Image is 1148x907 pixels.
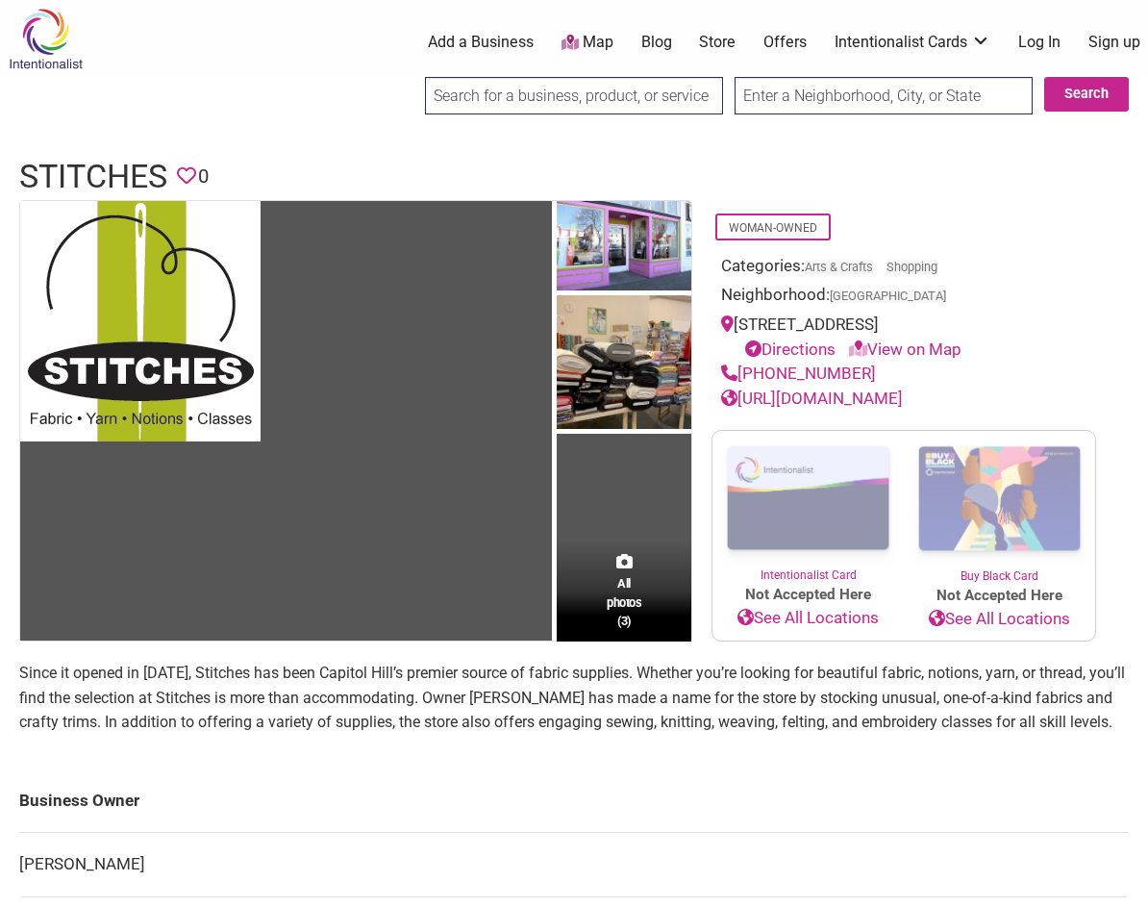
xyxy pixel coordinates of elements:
a: Blog [641,32,672,53]
a: Buy Black Card [904,431,1095,585]
a: Intentionalist Cards [835,32,990,53]
td: [PERSON_NAME] [19,833,1129,897]
a: See All Locations [904,607,1095,632]
td: Business Owner [19,769,1129,833]
a: Log In [1018,32,1061,53]
a: Store [699,32,736,53]
button: Search [1044,77,1129,112]
a: Offers [763,32,807,53]
a: Directions [745,340,836,359]
a: [URL][DOMAIN_NAME] [721,389,903,408]
img: Intentionalist Card [712,431,904,567]
p: Since it opened in [DATE], Stitches has been Capitol Hill’s premier source of fabric supplies. Wh... [19,661,1129,735]
span: Not Accepted Here [904,585,1095,607]
a: Sign up [1088,32,1140,53]
a: Woman-Owned [729,221,817,235]
div: Neighborhood: [721,283,1086,313]
img: Buy Black Card [904,431,1095,567]
a: Add a Business [428,32,534,53]
a: View on Map [849,340,961,359]
input: Enter a Neighborhood, City, or State [735,77,1033,114]
a: Arts & Crafts [805,260,873,274]
a: [PHONE_NUMBER] [721,364,876,383]
div: Categories: [721,254,1086,284]
span: All photos (3) [607,574,641,629]
span: 0 [198,162,209,191]
span: [GEOGRAPHIC_DATA] [830,290,946,303]
div: [STREET_ADDRESS] [721,313,1086,362]
a: See All Locations [712,606,904,631]
a: Intentionalist Card [712,431,904,584]
a: Map [562,32,613,54]
span: Not Accepted Here [712,584,904,606]
h1: Stitches [19,154,167,200]
a: Shopping [886,260,937,274]
input: Search for a business, product, or service [425,77,723,114]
